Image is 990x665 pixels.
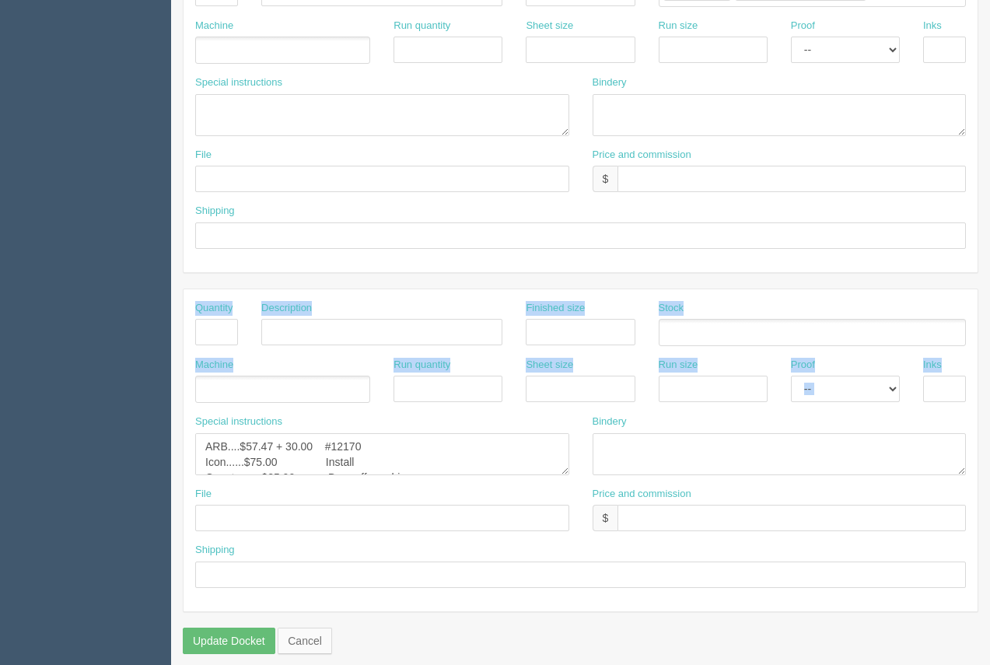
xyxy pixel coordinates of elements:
[195,433,569,475] textarea: ARB....$57.47 + 30.00 #12170 Icon......$75.00 Install Onestop ....$25.00 Drop off graphics
[593,148,691,163] label: Price and commission
[659,301,684,316] label: Stock
[195,204,235,219] label: Shipping
[261,301,312,316] label: Description
[195,358,233,373] label: Machine
[593,75,627,90] label: Bindery
[923,19,942,33] label: Inks
[195,487,212,502] label: File
[791,19,815,33] label: Proof
[195,543,235,558] label: Shipping
[593,487,691,502] label: Price and commission
[195,148,212,163] label: File
[195,301,233,316] label: Quantity
[288,635,322,647] span: translation missing: en.helpers.links.cancel
[394,19,450,33] label: Run quantity
[593,415,627,429] label: Bindery
[195,94,569,136] textarea: 4/0 - print and cut after [PERSON_NAME]
[278,628,332,654] a: Cancel
[526,301,585,316] label: Finished size
[593,505,618,531] div: $
[923,358,942,373] label: Inks
[659,358,698,373] label: Run size
[593,94,967,136] textarea: Gloss lam, weed, trim to sheets
[195,75,282,90] label: Special instructions
[195,19,233,33] label: Machine
[791,358,815,373] label: Proof
[183,628,275,654] input: Update Docket
[659,19,698,33] label: Run size
[526,19,573,33] label: Sheet size
[526,358,573,373] label: Sheet size
[394,358,450,373] label: Run quantity
[195,415,282,429] label: Special instructions
[593,166,618,192] div: $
